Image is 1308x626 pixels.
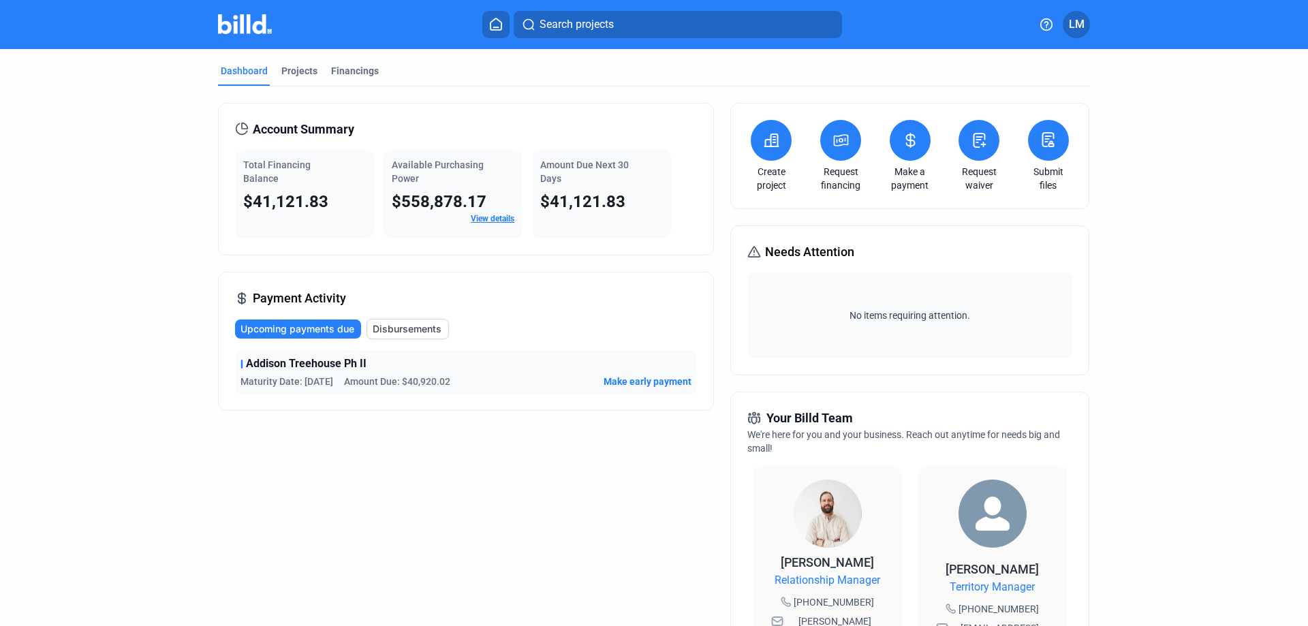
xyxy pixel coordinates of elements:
[886,165,934,192] a: Make a payment
[281,64,317,78] div: Projects
[240,375,333,388] span: Maturity Date: [DATE]
[246,356,367,372] span: Addison Treehouse Ph II
[775,572,880,589] span: Relationship Manager
[540,159,629,184] span: Amount Due Next 30 Days
[240,322,354,336] span: Upcoming payments due
[794,595,874,609] span: [PHONE_NUMBER]
[253,120,354,139] span: Account Summary
[946,562,1039,576] span: [PERSON_NAME]
[817,165,865,192] a: Request financing
[243,192,328,211] span: $41,121.83
[766,409,853,428] span: Your Billd Team
[331,64,379,78] div: Financings
[1025,165,1072,192] a: Submit files
[959,602,1039,616] span: [PHONE_NUMBER]
[765,242,854,262] span: Needs Attention
[540,192,625,211] span: $41,121.83
[753,309,1066,322] span: No items requiring attention.
[218,14,272,34] img: Billd Company Logo
[747,165,795,192] a: Create project
[243,159,311,184] span: Total Financing Balance
[514,11,842,38] button: Search projects
[253,289,346,308] span: Payment Activity
[367,319,449,339] button: Disbursements
[392,159,484,184] span: Available Purchasing Power
[471,214,514,223] a: View details
[747,429,1060,454] span: We're here for you and your business. Reach out anytime for needs big and small!
[1063,11,1090,38] button: LM
[221,64,268,78] div: Dashboard
[950,579,1035,595] span: Territory Manager
[344,375,450,388] span: Amount Due: $40,920.02
[540,16,614,33] span: Search projects
[1069,16,1085,33] span: LM
[604,375,691,388] button: Make early payment
[235,319,361,339] button: Upcoming payments due
[392,192,486,211] span: $558,878.17
[781,555,874,569] span: [PERSON_NAME]
[373,322,441,336] span: Disbursements
[959,480,1027,548] img: Territory Manager
[955,165,1003,192] a: Request waiver
[794,480,862,548] img: Relationship Manager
